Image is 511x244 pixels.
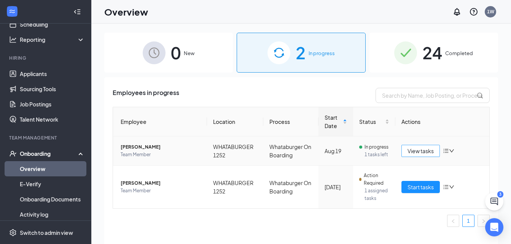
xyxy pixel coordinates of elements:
[113,107,207,136] th: Employee
[490,197,499,206] svg: ChatActive
[408,147,434,155] span: View tasks
[20,97,85,112] a: Job Postings
[485,218,503,236] div: Open Intercom Messenger
[121,179,201,187] span: [PERSON_NAME]
[449,148,454,154] span: down
[463,215,474,227] a: 1
[263,166,318,208] td: Whataburger On Boarding
[73,8,81,16] svg: Collapse
[207,166,263,208] td: WHATABURGER 1252
[171,40,181,66] span: 0
[104,5,148,18] h1: Overview
[9,36,17,43] svg: Analysis
[443,148,449,154] span: bars
[365,151,389,158] span: 1 tasks left
[263,107,318,136] th: Process
[401,145,440,157] button: View tasks
[325,183,347,191] div: [DATE]
[20,176,85,192] a: E-Verify
[325,113,341,130] span: Start Date
[481,219,486,223] span: right
[20,66,85,81] a: Applicants
[20,161,85,176] a: Overview
[422,40,442,66] span: 24
[478,215,490,227] button: right
[9,55,83,61] div: Hiring
[451,219,455,223] span: left
[497,191,503,198] div: 3
[445,49,473,57] span: Completed
[365,143,388,151] span: In progress
[20,17,85,32] a: Scheduling
[20,112,85,127] a: Talent Network
[20,36,85,43] div: Reporting
[376,88,490,103] input: Search by Name, Job Posting, or Process
[113,88,179,103] span: Employees in progress
[365,187,389,202] span: 1 assigned tasks
[325,147,347,155] div: Aug 19
[121,187,201,195] span: Team Member
[478,215,490,227] li: Next Page
[20,81,85,97] a: Sourcing Tools
[364,172,389,187] span: Action Required
[9,135,83,141] div: Team Management
[408,183,434,191] span: Start tasks
[353,107,395,136] th: Status
[447,215,459,227] button: left
[20,150,78,157] div: Onboarding
[9,229,17,236] svg: Settings
[309,49,335,57] span: In progress
[20,192,85,207] a: Onboarding Documents
[401,181,440,193] button: Start tasks
[395,107,489,136] th: Actions
[20,229,73,236] div: Switch to admin view
[184,49,194,57] span: New
[207,136,263,166] td: WHATABURGER 1252
[207,107,263,136] th: Location
[449,184,454,190] span: down
[359,117,383,126] span: Status
[296,40,306,66] span: 2
[121,151,201,158] span: Team Member
[447,215,459,227] li: Previous Page
[487,8,494,15] div: 1W
[263,136,318,166] td: Whataburger On Boarding
[469,7,478,16] svg: QuestionInfo
[485,192,503,211] button: ChatActive
[8,8,16,15] svg: WorkstreamLogo
[20,207,85,222] a: Activity log
[443,184,449,190] span: bars
[9,150,17,157] svg: UserCheck
[121,143,201,151] span: [PERSON_NAME]
[452,7,462,16] svg: Notifications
